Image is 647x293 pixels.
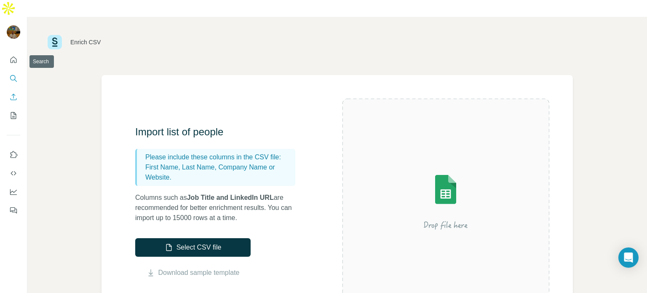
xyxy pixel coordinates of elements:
[135,268,251,278] button: Download sample template
[7,166,20,181] button: Use Surfe API
[187,194,274,201] span: Job Title and LinkedIn URL
[7,203,20,218] button: Feedback
[48,35,62,49] img: Surfe Logo
[158,268,240,278] a: Download sample template
[7,52,20,67] button: Quick start
[135,193,304,223] p: Columns such as are recommended for better enrichment results. You can import up to 15000 rows at...
[145,152,292,162] p: Please include these columns in the CSV file:
[135,125,304,139] h3: Import list of people
[7,108,20,123] button: My lists
[7,71,20,86] button: Search
[7,25,20,39] img: Avatar
[370,151,521,252] img: Surfe Illustration - Drop file here or select below
[7,184,20,199] button: Dashboard
[7,147,20,162] button: Use Surfe on LinkedIn
[70,38,101,46] div: Enrich CSV
[145,162,292,183] p: First Name, Last Name, Company Name or Website.
[618,247,639,268] div: Open Intercom Messenger
[7,89,20,105] button: Enrich CSV
[135,238,251,257] button: Select CSV file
